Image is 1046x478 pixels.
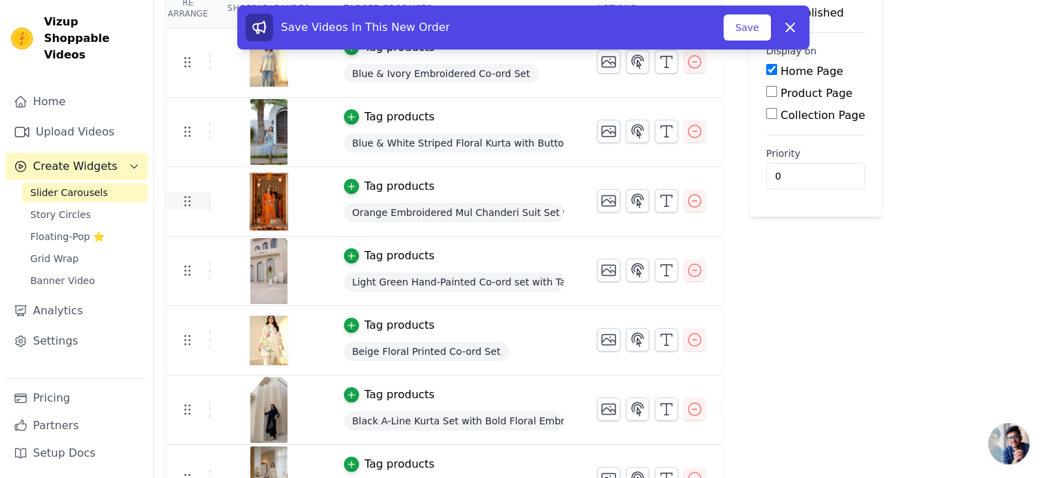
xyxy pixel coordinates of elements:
img: vizup-images-a015.png [250,238,288,304]
a: Upload Videos [6,118,148,146]
span: Grid Wrap [30,252,78,265]
a: Partners [6,412,148,439]
span: Black A-Line Kurta Set with Bold Floral Embroidery [344,411,564,431]
label: Collection Page [781,109,865,122]
div: Tag products [364,456,435,472]
span: Create Widgets [33,158,118,175]
a: Analytics [6,297,148,325]
img: tn-35ff176df8f8475baf7304d986d02998.png [250,30,288,96]
span: Orange Embroidered Mul Chanderi Suit Set with Dupatta [344,203,564,222]
button: Change Thumbnail [597,50,620,74]
button: Change Thumbnail [597,120,620,143]
a: Home [6,88,148,116]
span: Floating-Pop ⭐ [30,230,105,243]
label: Product Page [781,87,853,100]
p: Published [791,5,844,21]
button: Tag products [344,248,435,264]
a: Banner Video [22,271,148,290]
div: Tag products [364,317,435,334]
img: tn-f333f30cd9524a1e93e3d73cf3cff904.png [250,307,288,373]
button: Change Thumbnail [597,398,620,421]
button: Tag products [344,178,435,195]
span: Beige Floral Printed Co-ord Set [344,342,509,361]
a: Settings [6,327,148,355]
img: vizup-images-3f7a.png [250,169,288,235]
img: vizup-images-43aa.png [250,99,288,165]
img: vizup-images-75c2.png [250,377,288,443]
span: Save Videos In This New Order [281,21,450,34]
button: Tag products [344,387,435,403]
button: Change Thumbnail [597,259,620,282]
a: Setup Docs [6,439,148,467]
a: Pricing [6,384,148,412]
button: Tag products [344,317,435,334]
label: Home Page [781,65,843,78]
label: Priority [766,146,865,160]
button: Tag products [344,456,435,472]
button: Tag products [344,109,435,125]
span: Light Green Hand-Painted Co-ord set with Tassel Tie-Up [344,272,564,292]
span: Slider Carousels [30,186,108,199]
button: Change Thumbnail [597,328,620,351]
span: Blue & White Striped Floral Kurta with Button Detailing [344,133,564,153]
span: Story Circles [30,208,91,221]
div: Open chat [988,423,1029,464]
span: Banner Video [30,274,95,287]
a: Story Circles [22,205,148,224]
button: Save [723,14,770,41]
a: Grid Wrap [22,249,148,268]
div: Tag products [364,109,435,125]
div: Tag products [364,387,435,403]
div: Tag products [364,248,435,264]
div: Tag products [364,178,435,195]
a: Slider Carousels [22,183,148,202]
span: Blue & Ivory Embroidered Co-ord Set [344,64,538,83]
button: Change Thumbnail [597,189,620,213]
a: Floating-Pop ⭐ [22,227,148,246]
button: Create Widgets [6,153,148,180]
